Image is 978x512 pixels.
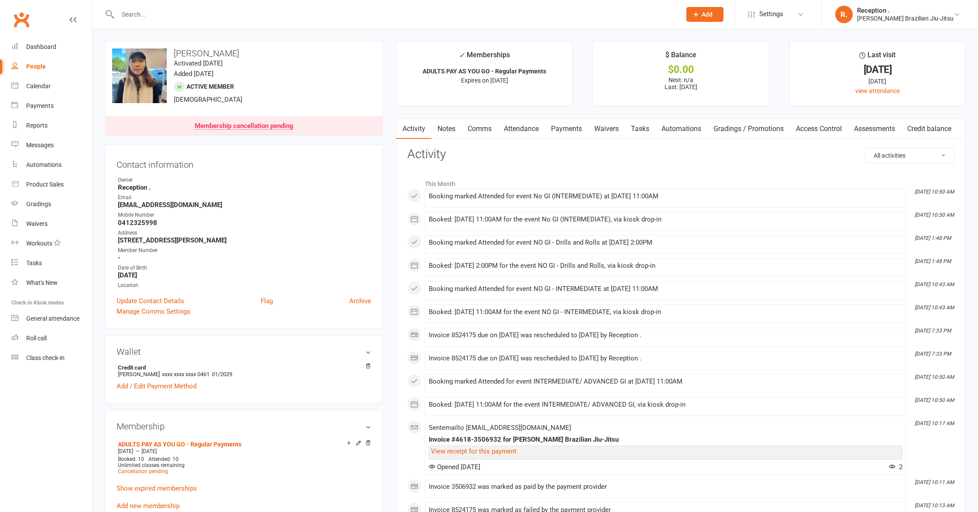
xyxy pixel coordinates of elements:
button: Add [686,7,723,22]
div: Memberships [459,49,510,66]
div: General attendance [26,315,79,322]
div: People [26,63,46,70]
a: Attendance [498,119,545,139]
div: — [116,448,371,455]
h3: Membership [117,422,371,431]
a: Add / Edit Payment Method [117,381,196,391]
input: Search... [115,8,675,21]
a: Tasks [625,119,655,139]
strong: [EMAIL_ADDRESS][DOMAIN_NAME] [118,201,371,209]
a: Show expired memberships [117,484,197,492]
a: Cancellation pending [118,468,168,474]
a: Class kiosk mode [11,348,92,368]
div: Dashboard [26,43,56,50]
i: [DATE] 10:50 AM [915,397,954,403]
a: Product Sales [11,175,92,194]
p: Next: n/a Last: [DATE] [601,76,761,90]
h3: Wallet [117,347,371,356]
div: [PERSON_NAME] Brazilian Jiu-Jitsu [857,14,954,22]
a: General attendance kiosk mode [11,309,92,329]
div: Mobile Number [118,211,371,219]
a: Access Control [790,119,848,139]
a: ADULTS PAY AS YOU GO - Regular Payments [118,441,241,448]
a: Add new membership [117,502,179,510]
a: People [11,57,92,76]
span: [DATE] [118,448,133,454]
div: Member Number [118,246,371,255]
div: Automations [26,161,62,168]
div: [DATE] [798,65,957,74]
a: Gradings / Promotions [707,119,790,139]
a: Assessments [848,119,901,139]
h3: Contact information [117,156,371,170]
div: Invoice #4618-3506932 for [PERSON_NAME] Brazilian Jiu-Jitsu [429,436,902,443]
i: [DATE] 7:33 PM [915,351,951,357]
i: [DATE] 10:43 AM [915,304,954,311]
a: What's New [11,273,92,293]
div: Product Sales [26,181,64,188]
a: Payments [11,96,92,116]
i: [DATE] 10:17 AM [915,420,954,426]
a: Flag [261,296,273,306]
img: image1718239705.png [112,48,167,103]
h3: [PERSON_NAME] [112,48,375,58]
div: $0.00 [601,65,761,74]
div: Booked: [DATE] 11:00AM for the event INTERMEDIATE/ ADVANCED GI, via kiosk drop-in [429,401,902,408]
a: Comms [461,119,498,139]
div: Owner [118,176,371,184]
a: Credit balance [901,119,957,139]
div: Booking marked Attended for event NO GI - Drills and Rolls at [DATE] 2:00PM [429,239,902,246]
div: $ Balance [665,49,696,65]
div: Payments [26,102,54,109]
a: Waivers [11,214,92,234]
div: Invoice 8524175 due on [DATE] was rescheduled to [DATE] by Reception . [429,355,902,362]
div: Booked: [DATE] 11:00AM for the event No GI (INTERMEDIATE), via kiosk drop-in [429,216,902,223]
a: Gradings [11,194,92,214]
strong: [DATE] [118,271,371,279]
div: Gradings [26,201,51,208]
div: Workouts [26,240,52,247]
div: Invoice 8524175 due on [DATE] was rescheduled to [DATE] by Reception . [429,332,902,339]
div: Roll call [26,335,47,342]
a: Manage Comms Settings [117,306,190,317]
div: R. [835,6,853,23]
div: Calendar [26,83,51,90]
div: Address [118,229,371,237]
span: Settings [759,4,783,24]
a: Calendar [11,76,92,96]
a: Payments [545,119,588,139]
span: Expires on [DATE] [461,77,508,84]
li: This Month [407,175,954,189]
span: Booked: 10 [118,456,144,462]
strong: ADULTS PAY AS YOU GO - Regular Payments [423,68,546,75]
a: Tasks [11,253,92,273]
div: Date of Birth [118,264,371,272]
h3: Activity [407,148,954,161]
a: Notes [431,119,461,139]
div: [DATE] [798,76,957,86]
a: Automations [11,155,92,175]
span: Add [702,11,713,18]
i: [DATE] 1:48 PM [915,258,951,264]
a: Update Contact Details [117,296,184,306]
i: [DATE] 10:50 AM [915,189,954,195]
i: [DATE] 1:48 PM [915,235,951,241]
div: Booked: [DATE] 2:00PM for the event NO GI - Drills and Rolls, via kiosk drop-in [429,262,902,270]
i: [DATE] 10:43 AM [915,281,954,287]
div: Waivers [26,220,48,227]
i: [DATE] 10:11 AM [915,479,954,485]
a: Workouts [11,234,92,253]
div: Reception . [857,7,954,14]
div: What's New [26,279,58,286]
strong: 0412325998 [118,219,371,227]
a: Waivers [588,119,625,139]
strong: Credit card [118,364,367,371]
a: view attendance [855,87,900,94]
span: [DEMOGRAPHIC_DATA] [174,96,242,104]
div: Reports [26,122,48,129]
a: Clubworx [10,9,32,31]
i: ✓ [459,51,465,59]
a: Roll call [11,329,92,348]
div: Booking marked Attended for event No GI (INTERMEDIATE) at [DATE] 11:00AM [429,193,902,200]
i: [DATE] 10:50 AM [915,212,954,218]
